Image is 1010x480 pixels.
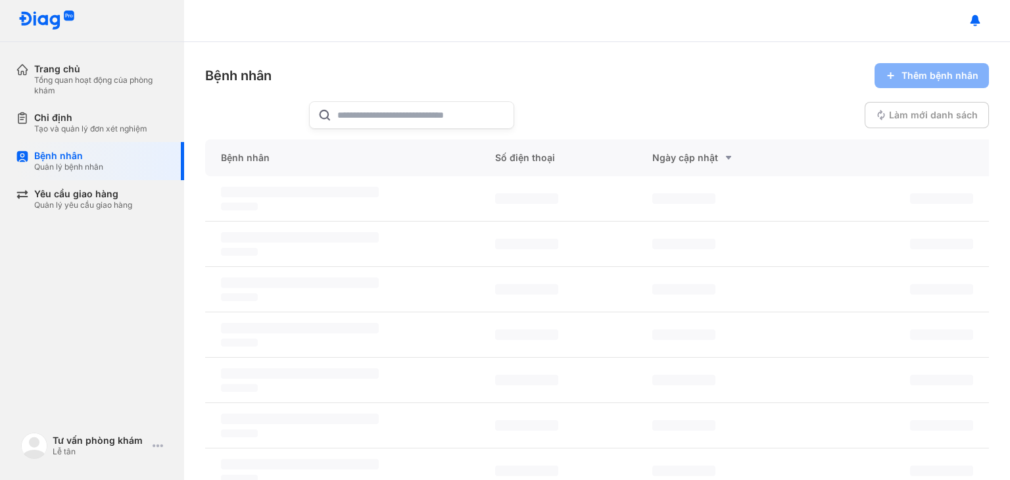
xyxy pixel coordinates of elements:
span: ‌ [652,284,715,295]
span: ‌ [652,329,715,340]
span: ‌ [221,429,258,437]
span: ‌ [910,239,973,249]
span: ‌ [910,284,973,295]
span: ‌ [221,232,379,243]
span: ‌ [652,193,715,204]
div: Lễ tân [53,446,147,457]
div: Trang chủ [34,63,168,75]
span: ‌ [221,248,258,256]
div: Tư vấn phòng khám [53,435,147,446]
img: logo [18,11,75,31]
span: ‌ [495,466,558,476]
span: ‌ [910,329,973,340]
span: ‌ [495,193,558,204]
div: Bệnh nhân [205,66,272,85]
span: ‌ [221,339,258,347]
span: ‌ [652,239,715,249]
div: Số điện thoại [479,139,636,176]
span: ‌ [910,375,973,385]
span: ‌ [221,414,379,424]
span: ‌ [221,368,379,379]
span: ‌ [495,239,558,249]
span: Thêm bệnh nhân [902,70,978,82]
span: ‌ [221,187,379,197]
div: Tạo và quản lý đơn xét nghiệm [34,124,147,134]
span: ‌ [221,384,258,392]
span: ‌ [495,420,558,431]
div: Bệnh nhân [34,150,103,162]
span: Làm mới danh sách [889,109,978,121]
div: Quản lý yêu cầu giao hàng [34,200,132,210]
div: Yêu cầu giao hàng [34,188,132,200]
span: ‌ [221,293,258,301]
span: ‌ [221,277,379,288]
span: ‌ [910,466,973,476]
span: ‌ [495,284,558,295]
span: ‌ [221,459,379,469]
span: ‌ [910,420,973,431]
span: ‌ [495,329,558,340]
button: Thêm bệnh nhân [875,63,989,88]
span: ‌ [652,375,715,385]
span: ‌ [652,420,715,431]
span: ‌ [910,193,973,204]
div: Tổng quan hoạt động của phòng khám [34,75,168,96]
div: Chỉ định [34,112,147,124]
button: Làm mới danh sách [865,102,989,128]
span: ‌ [495,375,558,385]
span: ‌ [652,466,715,476]
span: ‌ [221,203,258,210]
span: ‌ [221,323,379,333]
div: Ngày cập nhật [652,150,777,166]
img: logo [21,433,47,459]
div: Bệnh nhân [205,139,479,176]
div: Quản lý bệnh nhân [34,162,103,172]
